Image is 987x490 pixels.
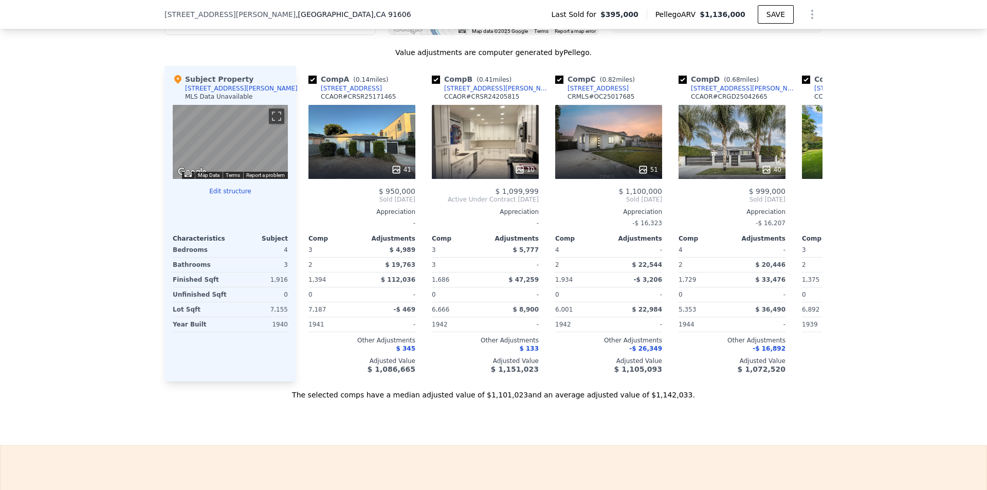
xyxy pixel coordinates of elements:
div: Comp [432,234,485,243]
span: $1,136,000 [700,10,745,19]
a: [STREET_ADDRESS][PERSON_NAME] [802,84,921,93]
div: - [734,317,785,332]
div: - [487,258,539,272]
div: 41 [391,165,411,175]
span: $ 20,446 [755,261,785,268]
span: 0.14 [356,76,370,83]
div: Subject Property [173,74,253,84]
span: $ 22,544 [632,261,662,268]
span: $ 36,490 [755,306,785,313]
div: 1941 [308,317,360,332]
img: Google [175,166,209,179]
div: - [308,216,415,230]
div: 51 [638,165,658,175]
button: Show Options [802,4,822,25]
div: CCAOR # CRSR25171465 [321,93,396,101]
div: 2 [308,258,360,272]
div: 1942 [555,317,607,332]
span: 0 [802,291,806,298]
span: 6,666 [432,306,449,313]
span: Last Sold for [552,9,601,20]
div: Bedrooms [173,243,228,257]
div: 10 [515,165,535,175]
span: 3 [802,246,806,253]
div: Adjustments [732,234,785,243]
div: 2 [679,258,730,272]
div: - [364,317,415,332]
div: CCAOR # CRGD25042665 [691,93,767,101]
span: $ 19,763 [385,261,415,268]
span: Pellego ARV [655,9,700,20]
div: Appreciation [432,208,539,216]
div: 0 [232,287,288,302]
span: 4 [555,246,559,253]
button: Map Data [198,172,220,179]
span: -$ 16,323 [632,220,662,227]
div: 1939 [802,317,853,332]
div: Adjusted Value [802,357,909,365]
div: Appreciation [802,208,909,216]
span: $ 22,984 [632,306,662,313]
div: Adjusted Value [679,357,785,365]
span: -$ 16,892 [753,345,785,352]
span: 0 [555,291,559,298]
div: Comp C [555,74,639,84]
div: Comp [308,234,362,243]
a: Report a map error [555,28,596,34]
div: [STREET_ADDRESS] [568,84,629,93]
span: 3 [308,246,313,253]
div: Bathrooms [173,258,228,272]
span: ( miles) [472,76,516,83]
div: Unfinished Sqft [173,287,228,302]
span: 1,729 [679,276,696,283]
button: Edit structure [173,187,288,195]
span: 0.68 [726,76,740,83]
div: Other Adjustments [802,336,909,344]
div: Map [173,105,288,179]
span: ( miles) [720,76,763,83]
div: Appreciation [308,208,415,216]
div: 1,916 [232,273,288,287]
a: [STREET_ADDRESS] [555,84,629,93]
div: [STREET_ADDRESS][PERSON_NAME] [814,84,921,93]
div: Comp [679,234,732,243]
span: 7,187 [308,306,326,313]
a: Open this area in Google Maps (opens a new window) [175,166,209,179]
span: ( miles) [349,76,392,83]
div: Finished Sqft [173,273,228,287]
span: $ 950,000 [379,187,415,195]
span: $ 1,100,000 [618,187,662,195]
div: [STREET_ADDRESS][PERSON_NAME] [444,84,551,93]
span: -$ 16,207 [756,220,785,227]
div: - [611,243,662,257]
a: [STREET_ADDRESS][PERSON_NAME] [679,84,798,93]
div: - [487,317,539,332]
div: Comp E [802,74,885,84]
button: Keyboard shortcuts [459,28,466,33]
div: Comp [555,234,609,243]
span: 0 [679,291,683,298]
div: Appreciation [679,208,785,216]
div: The selected comps have a median adjusted value of $1,101,023 and an average adjusted value of $1... [164,382,822,400]
span: 1,394 [308,276,326,283]
div: Comp A [308,74,392,84]
span: $ 345 [396,345,415,352]
span: -$ 469 [393,306,415,313]
span: $ 133 [519,345,539,352]
span: 1,375 [802,276,819,283]
span: $ 999,000 [749,187,785,195]
div: 1942 [432,317,483,332]
span: 6,001 [555,306,573,313]
div: Subject [230,234,288,243]
div: - [432,216,539,230]
div: - [734,287,785,302]
button: Toggle fullscreen view [269,108,284,124]
a: [STREET_ADDRESS][PERSON_NAME] [432,84,551,93]
div: Adjustments [609,234,662,243]
span: $ 33,476 [755,276,785,283]
span: $ 1,099,999 [495,187,539,195]
div: Other Adjustments [679,336,785,344]
div: 3 [432,258,483,272]
div: Comp [802,234,855,243]
div: 2 [802,258,853,272]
